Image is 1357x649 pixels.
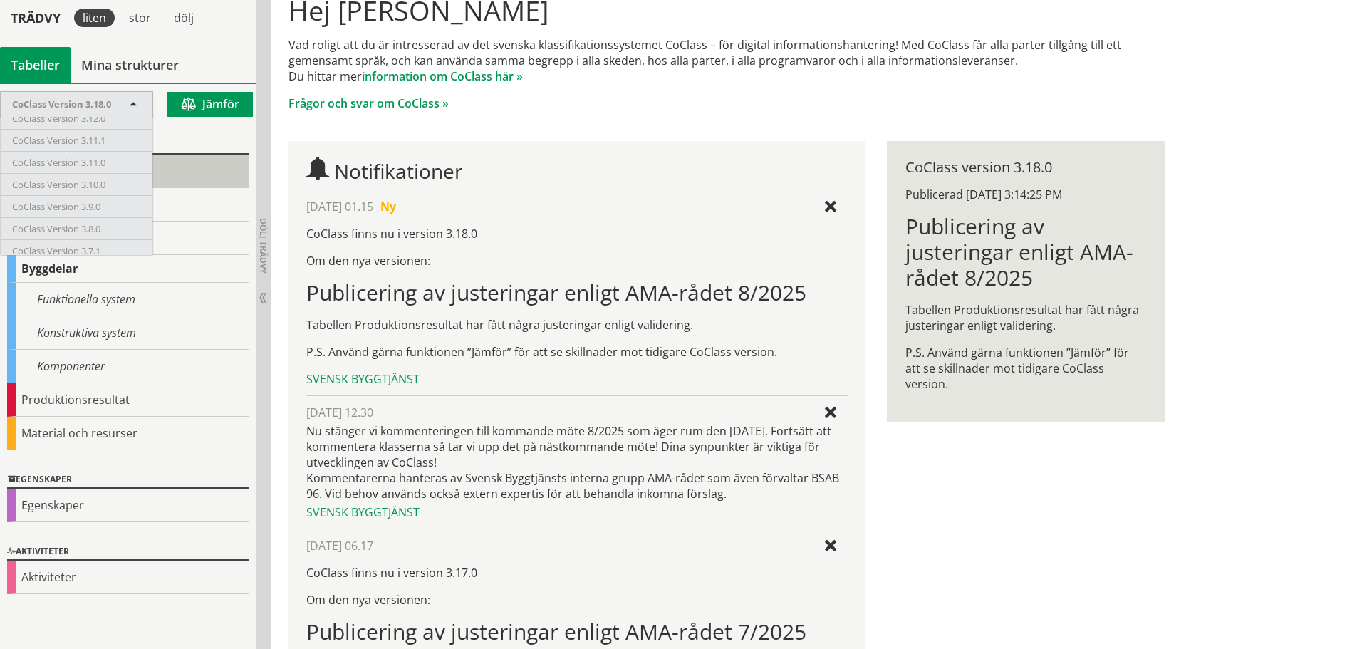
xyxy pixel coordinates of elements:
[306,344,847,360] p: P.S. Använd gärna funktionen ”Jämför” för att se skillnader mot tidigare CoClass version.
[905,345,1145,392] p: P.S. Använd gärna funktionen ”Jämför” för att se skillnader mot tidigare CoClass version.
[334,157,462,185] span: Notifikationer
[905,160,1145,175] div: CoClass version 3.18.0
[7,417,249,450] div: Material och resurser
[7,489,249,522] div: Egenskaper
[7,350,249,383] div: Komponenter
[306,538,373,554] span: [DATE] 06.17
[306,405,373,420] span: [DATE] 12.30
[7,544,249,561] div: Aktiviteter
[306,371,847,387] div: Svensk Byggtjänst
[74,9,115,27] div: liten
[306,253,847,269] p: Om den nya versionen:
[905,214,1145,291] h1: Publicering av justeringar enligt AMA-rådet 8/2025
[257,218,269,274] span: Dölj trädvy
[71,47,189,83] a: Mina strukturer
[306,317,847,333] p: Tabellen Produktionsresultat har fått några justeringar enligt validering.
[362,68,523,84] a: information om CoClass här »
[306,423,847,502] div: Nu stänger vi kommenteringen till kommande möte 8/2025 som äger rum den [DATE]. Fortsätt att komm...
[12,156,105,169] span: CoClass Version 3.11.0
[306,199,373,214] span: [DATE] 01.15
[7,283,249,316] div: Funktionella system
[7,472,249,489] div: Egenskaper
[12,244,100,257] span: CoClass Version 3.7.1
[167,92,253,117] button: Jämför
[306,280,847,306] h1: Publicering av justeringar enligt AMA-rådet 8/2025
[306,226,847,242] p: CoClass finns nu i version 3.18.0
[7,316,249,350] div: Konstruktiva system
[12,134,105,147] span: CoClass Version 3.11.1
[306,592,847,608] p: Om den nya versionen:
[288,37,1164,84] p: Vad roligt att du är intresserad av det svenska klassifikationssystemet CoClass – för digital inf...
[12,178,105,191] span: CoClass Version 3.10.0
[380,199,396,214] span: Ny
[7,255,249,283] div: Byggdelar
[306,619,847,645] h1: Publicering av justeringar enligt AMA-rådet 7/2025
[12,112,105,125] span: CoClass Version 3.12.0
[3,10,68,26] div: Trädvy
[120,9,160,27] div: stor
[306,565,847,581] p: CoClass finns nu i version 3.17.0
[165,9,202,27] div: dölj
[905,187,1145,202] div: Publicerad [DATE] 3:14:25 PM
[905,302,1145,333] p: Tabellen Produktionsresultat har fått några justeringar enligt validering.
[7,561,249,594] div: Aktiviteter
[12,98,111,110] span: CoClass Version 3.18.0
[12,200,100,213] span: CoClass Version 3.9.0
[288,95,449,111] a: Frågor och svar om CoClass »
[7,383,249,417] div: Produktionsresultat
[12,222,100,235] span: CoClass Version 3.8.0
[306,504,847,520] div: Svensk Byggtjänst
